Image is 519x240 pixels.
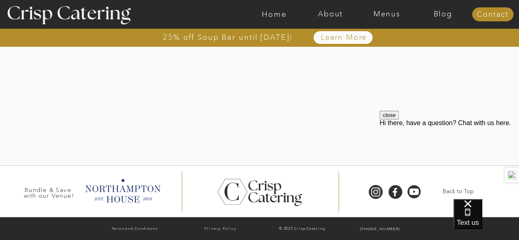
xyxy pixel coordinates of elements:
a: About [302,10,359,18]
a: 25% off Soup Bar until [DATE]! [133,33,322,41]
iframe: podium webchat widget bubble [453,199,519,240]
a: Menus [359,10,415,18]
a: Contact [472,11,513,19]
iframe: podium webchat widget prompt [380,111,519,209]
h3: Bundle & Save with our Venue! [21,187,78,195]
a: Privacy Policy [179,225,262,233]
a: [PHONE_NUMBER] [343,225,418,233]
a: Home [246,10,302,18]
a: Terms and Conditions [93,225,176,233]
a: Blog [415,10,471,18]
a: Learn More [302,34,386,42]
